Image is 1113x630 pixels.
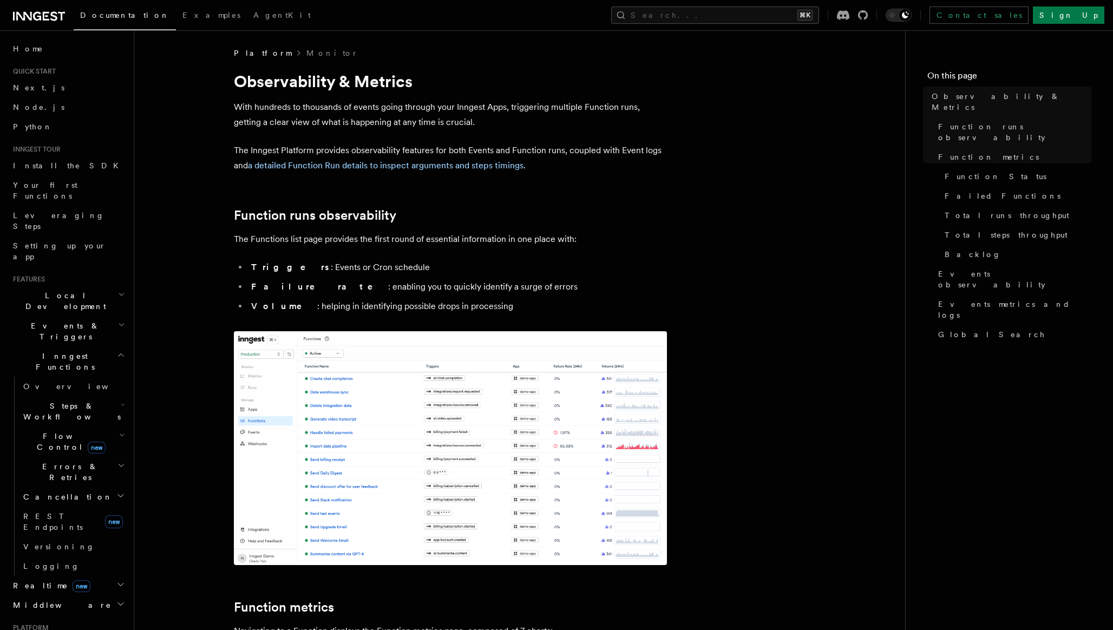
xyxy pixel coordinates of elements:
p: With hundreds to thousands of events going through your Inngest Apps, triggering multiple Functio... [234,100,667,130]
span: Examples [182,11,240,19]
a: Logging [19,556,127,576]
span: Events observability [938,268,1091,290]
h1: Observability & Metrics [234,71,667,91]
li: : helping in identifying possible drops in processing [248,299,667,314]
p: The Inngest Platform provides observability features for both Events and Function runs, coupled w... [234,143,667,173]
button: Search...⌘K [611,6,819,24]
a: Documentation [74,3,176,30]
span: Events & Triggers [9,320,118,342]
li: : Events or Cron schedule [248,260,667,275]
span: new [73,580,90,592]
span: Steps & Workflows [19,401,121,422]
span: Middleware [9,600,112,611]
span: Versioning [23,542,95,551]
a: Global Search [934,325,1091,344]
a: Observability & Metrics [927,87,1091,117]
a: Your first Functions [9,175,127,206]
button: Realtimenew [9,576,127,595]
span: Platform [234,48,291,58]
span: Documentation [80,11,169,19]
span: REST Endpoints [23,512,83,531]
a: Function runs observability [234,208,396,223]
span: new [105,515,123,528]
span: Cancellation [19,491,113,502]
a: Total steps throughput [940,225,1091,245]
span: Flow Control [19,431,119,452]
span: Next.js [13,83,64,92]
span: Realtime [9,580,90,591]
span: Logging [23,562,80,570]
span: Local Development [9,290,118,312]
a: Examples [176,3,247,29]
button: Toggle dark mode [886,9,912,22]
span: Setting up your app [13,241,106,261]
button: Flow Controlnew [19,426,127,457]
span: Function Status [945,171,1046,182]
span: Install the SDK [13,161,125,170]
button: Inngest Functions [9,346,127,377]
a: REST Endpointsnew [19,507,127,537]
a: Function metrics [934,147,1091,167]
span: Failed Functions [945,191,1060,201]
strong: Failure rate [251,281,388,292]
button: Errors & Retries [19,457,127,487]
span: Observability & Metrics [932,91,1091,113]
strong: Triggers [251,262,331,272]
span: Global Search [938,329,1045,340]
a: Function Status [940,167,1091,186]
span: new [88,442,106,454]
a: Backlog [940,245,1091,264]
a: Leveraging Steps [9,206,127,236]
a: Install the SDK [9,156,127,175]
li: : enabling you to quickly identify a surge of errors [248,279,667,294]
span: AgentKit [253,11,311,19]
span: Home [13,43,43,54]
span: Events metrics and logs [938,299,1091,320]
button: Events & Triggers [9,316,127,346]
a: Node.js [9,97,127,117]
span: Python [13,122,53,131]
strong: Volume [251,301,317,311]
a: Next.js [9,78,127,97]
a: Contact sales [929,6,1029,24]
a: Versioning [19,537,127,556]
a: Overview [19,377,127,396]
button: Steps & Workflows [19,396,127,426]
a: Setting up your app [9,236,127,266]
a: a detailed Function Run details to inspect arguments and steps timings [248,160,523,170]
span: Node.js [13,103,64,111]
p: The Functions list page provides the first round of essential information in one place with: [234,232,667,247]
span: Your first Functions [13,181,77,200]
a: AgentKit [247,3,317,29]
a: Home [9,39,127,58]
img: The Functions list page lists all available Functions with essential information such as associat... [234,331,667,565]
span: Inngest Functions [9,351,117,372]
span: Function runs observability [938,121,1091,143]
a: Failed Functions [940,186,1091,206]
a: Events metrics and logs [934,294,1091,325]
span: Function metrics [938,152,1039,162]
a: Sign Up [1033,6,1104,24]
div: Inngest Functions [9,377,127,576]
span: Total steps throughput [945,229,1068,240]
span: Features [9,275,45,284]
button: Middleware [9,595,127,615]
a: Monitor [306,48,358,58]
span: Quick start [9,67,56,76]
h4: On this page [927,69,1091,87]
span: Leveraging Steps [13,211,104,231]
button: Cancellation [19,487,127,507]
span: Inngest tour [9,145,61,154]
span: Total runs throughput [945,210,1069,221]
button: Local Development [9,286,127,316]
span: Overview [23,382,135,391]
a: Python [9,117,127,136]
span: Errors & Retries [19,461,117,483]
kbd: ⌘K [797,10,813,21]
a: Total runs throughput [940,206,1091,225]
a: Function metrics [234,600,334,615]
span: Backlog [945,249,1001,260]
a: Events observability [934,264,1091,294]
a: Function runs observability [934,117,1091,147]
